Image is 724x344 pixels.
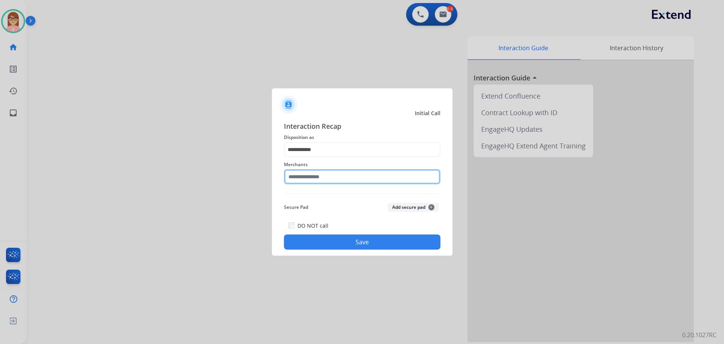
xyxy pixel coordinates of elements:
[428,204,434,210] span: +
[284,203,308,212] span: Secure Pad
[284,133,440,142] span: Disposition as
[388,203,439,212] button: Add secure pad+
[298,222,328,230] label: DO NOT call
[682,330,716,339] p: 0.20.1027RC
[279,96,298,114] img: contactIcon
[284,121,440,133] span: Interaction Recap
[284,160,440,169] span: Merchants
[284,234,440,250] button: Save
[415,110,440,117] span: Initial Call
